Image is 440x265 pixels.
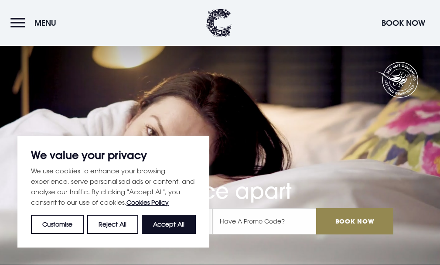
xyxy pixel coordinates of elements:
[31,215,84,234] button: Customise
[87,215,138,234] button: Reject All
[31,150,196,160] p: We value your privacy
[212,208,316,234] input: Have A Promo Code?
[17,136,209,248] div: We value your privacy
[377,14,430,32] button: Book Now
[31,165,196,208] p: We use cookies to enhance your browsing experience, serve personalised ads or content, and analys...
[10,14,61,32] button: Menu
[316,208,393,234] input: Book Now
[206,9,232,37] img: Clandeboye Lodge
[34,18,56,28] span: Menu
[142,215,196,234] button: Accept All
[126,199,169,206] a: Cookies Policy
[47,163,393,204] h1: A place apart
